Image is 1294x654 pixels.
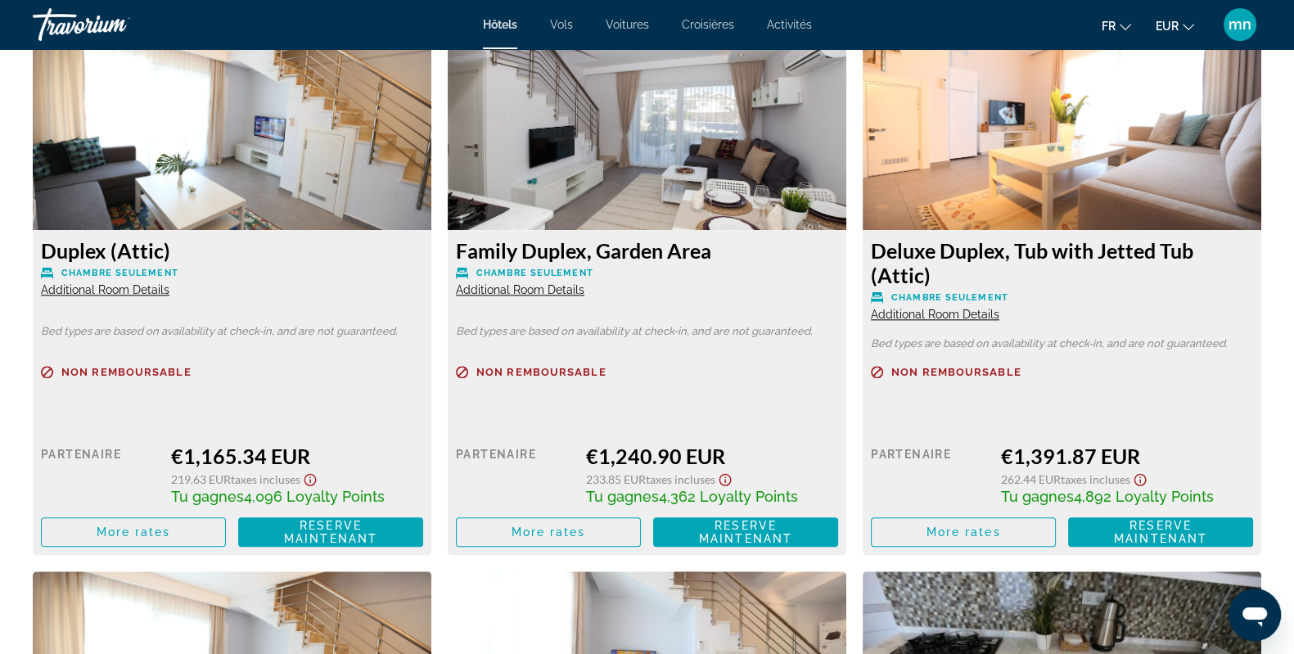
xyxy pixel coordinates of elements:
[244,488,385,505] span: 4,096 Loyalty Points
[550,18,573,31] a: Vols
[512,525,586,539] span: More rates
[284,519,377,545] span: Reserve maintenant
[1156,14,1194,38] button: Change currency
[606,18,649,31] a: Voitures
[863,25,1261,230] img: 8e7de145-4b45-4b36-984e-c585c7de51b6.jpeg
[41,283,169,296] span: Additional Room Details
[699,519,792,545] span: Reserve maintenant
[891,292,1008,303] span: Chambre seulement
[586,472,646,486] span: 233.85 EUR
[456,326,838,337] p: Bed types are based on availability at check-in, and are not guaranteed.
[767,18,812,31] a: Activités
[171,472,231,486] span: 219.63 EUR
[871,308,999,321] span: Additional Room Details
[456,444,574,505] div: Partenaire
[97,525,171,539] span: More rates
[483,18,517,31] a: Hôtels
[1229,16,1251,33] span: mn
[1001,472,1061,486] span: 262.44 EUR
[476,367,606,377] span: Non remboursable
[927,525,1001,539] span: More rates
[1102,20,1116,33] span: fr
[659,488,798,505] span: 4,362 Loyalty Points
[1156,20,1179,33] span: EUR
[33,25,431,230] img: a7103c93-ba77-4812-84a5-ddb80a16a756.jpeg
[1001,444,1253,468] div: €1,391.87 EUR
[448,25,846,230] img: 99aa9927-cb4f-4b6f-a6e2-a4b16a7a71b6.jpeg
[653,517,838,547] button: Reserve maintenant
[1229,589,1281,641] iframe: Button to launch messaging window
[476,268,593,278] span: Chambre seulement
[1130,468,1150,487] button: Show Taxes and Fees disclaimer
[300,468,320,487] button: Show Taxes and Fees disclaimer
[171,444,423,468] div: €1,165.34 EUR
[456,238,838,263] h3: Family Duplex, Garden Area
[871,238,1253,287] h3: Deluxe Duplex, Tub with Jetted Tub (Attic)
[41,444,159,505] div: Partenaire
[871,338,1253,350] p: Bed types are based on availability at check-in, and are not guaranteed.
[1074,488,1214,505] span: 4,892 Loyalty Points
[646,472,715,486] span: Taxes incluses
[61,367,192,377] span: Non remboursable
[586,444,838,468] div: €1,240.90 EUR
[1114,519,1207,545] span: Reserve maintenant
[456,517,641,547] button: More rates
[1068,517,1253,547] button: Reserve maintenant
[171,488,244,505] span: Tu gagnes
[1219,7,1261,42] button: User Menu
[871,444,989,505] div: Partenaire
[586,488,659,505] span: Tu gagnes
[1001,488,1074,505] span: Tu gagnes
[715,468,735,487] button: Show Taxes and Fees disclaimer
[33,3,196,46] a: Travorium
[871,517,1056,547] button: More rates
[41,517,226,547] button: More rates
[238,517,423,547] button: Reserve maintenant
[61,268,178,278] span: Chambre seulement
[456,283,584,296] span: Additional Room Details
[1102,14,1131,38] button: Change language
[682,18,734,31] a: Croisières
[41,238,423,263] h3: Duplex (Attic)
[891,367,1021,377] span: Non remboursable
[1061,472,1130,486] span: Taxes incluses
[231,472,300,486] span: Taxes incluses
[41,326,423,337] p: Bed types are based on availability at check-in, and are not guaranteed.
